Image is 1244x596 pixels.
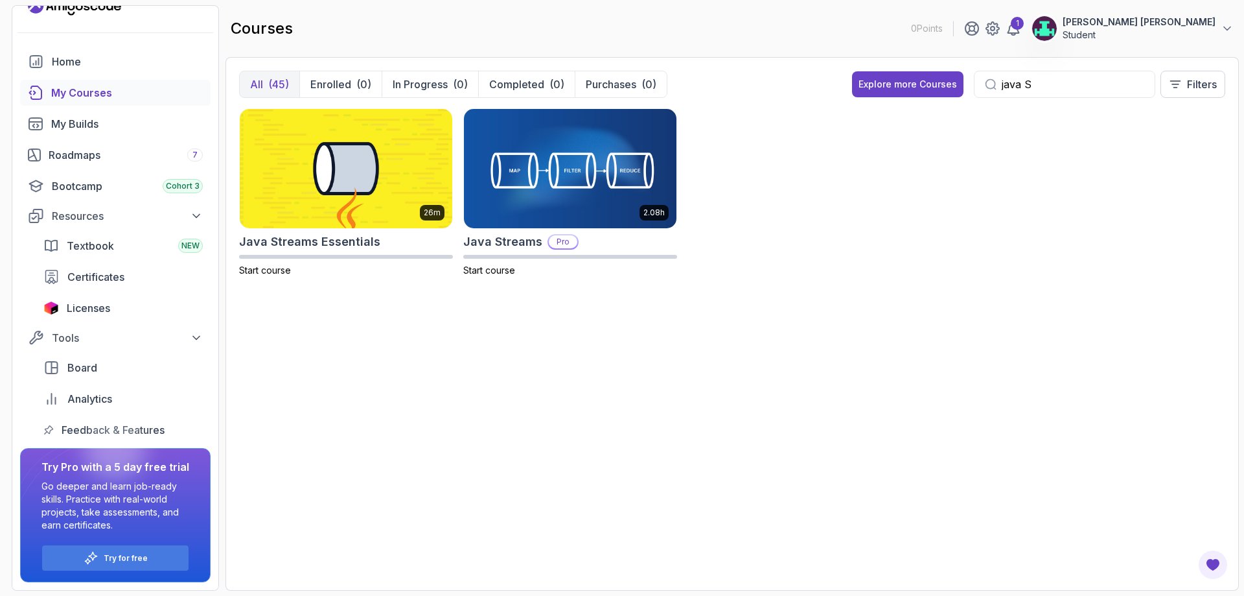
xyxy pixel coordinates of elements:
[231,18,293,39] h2: courses
[20,173,211,199] a: bootcamp
[41,480,189,532] p: Go deeper and learn job-ready skills. Practice with real-world projects, take assessments, and ea...
[239,233,380,251] h2: Java Streams Essentials
[36,295,211,321] a: licenses
[51,85,203,101] div: My Courses
[1002,77,1144,92] input: Search...
[1197,549,1228,580] button: Open Feedback Button
[51,116,203,132] div: My Builds
[356,77,371,92] div: (0)
[1031,16,1234,42] button: user profile image[PERSON_NAME] [PERSON_NAME]Student
[1160,71,1225,98] button: Filters
[239,265,291,276] span: Start course
[67,391,112,407] span: Analytics
[36,264,211,290] a: certificates
[250,77,263,92] p: All
[586,77,636,92] p: Purchases
[67,238,114,254] span: Textbook
[1011,17,1024,30] div: 1
[489,77,544,92] p: Completed
[1006,21,1021,36] a: 1
[382,71,478,97] button: In Progress(0)
[67,300,110,316] span: Licenses
[549,77,564,92] div: (0)
[104,553,148,564] a: Try for free
[463,265,515,276] span: Start course
[52,54,203,69] div: Home
[268,77,289,92] div: (45)
[549,235,577,248] p: Pro
[575,71,667,97] button: Purchases(0)
[181,241,200,251] span: NEW
[464,109,676,228] img: Java Streams card
[1187,77,1217,92] p: Filters
[478,71,575,97] button: Completed(0)
[20,326,211,350] button: Tools
[240,71,299,97] button: All(45)
[424,208,441,218] p: 26m
[20,80,211,106] a: courses
[20,49,211,75] a: home
[20,142,211,168] a: roadmaps
[52,208,203,224] div: Resources
[911,22,943,35] p: 0 Points
[393,77,448,92] p: In Progress
[52,330,203,346] div: Tools
[20,204,211,228] button: Resources
[36,386,211,412] a: analytics
[49,147,203,163] div: Roadmaps
[67,360,97,375] span: Board
[62,422,165,438] span: Feedback & Features
[166,181,200,191] span: Cohort 3
[192,150,198,160] span: 7
[858,78,957,91] div: Explore more Courses
[463,233,542,251] h2: Java Streams
[36,355,211,381] a: board
[453,77,468,92] div: (0)
[1063,29,1215,42] p: Student
[643,208,665,218] p: 2.08h
[310,77,351,92] p: Enrolled
[1063,16,1215,29] p: [PERSON_NAME] [PERSON_NAME]
[52,178,203,194] div: Bootcamp
[240,109,452,228] img: Java Streams Essentials card
[20,111,211,137] a: builds
[852,71,963,97] button: Explore more Courses
[36,233,211,259] a: textbook
[43,302,59,315] img: jetbrains icon
[299,71,382,97] button: Enrolled(0)
[1032,16,1057,41] img: user profile image
[36,417,211,443] a: feedback
[41,545,189,571] button: Try for free
[641,77,656,92] div: (0)
[67,269,124,285] span: Certificates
